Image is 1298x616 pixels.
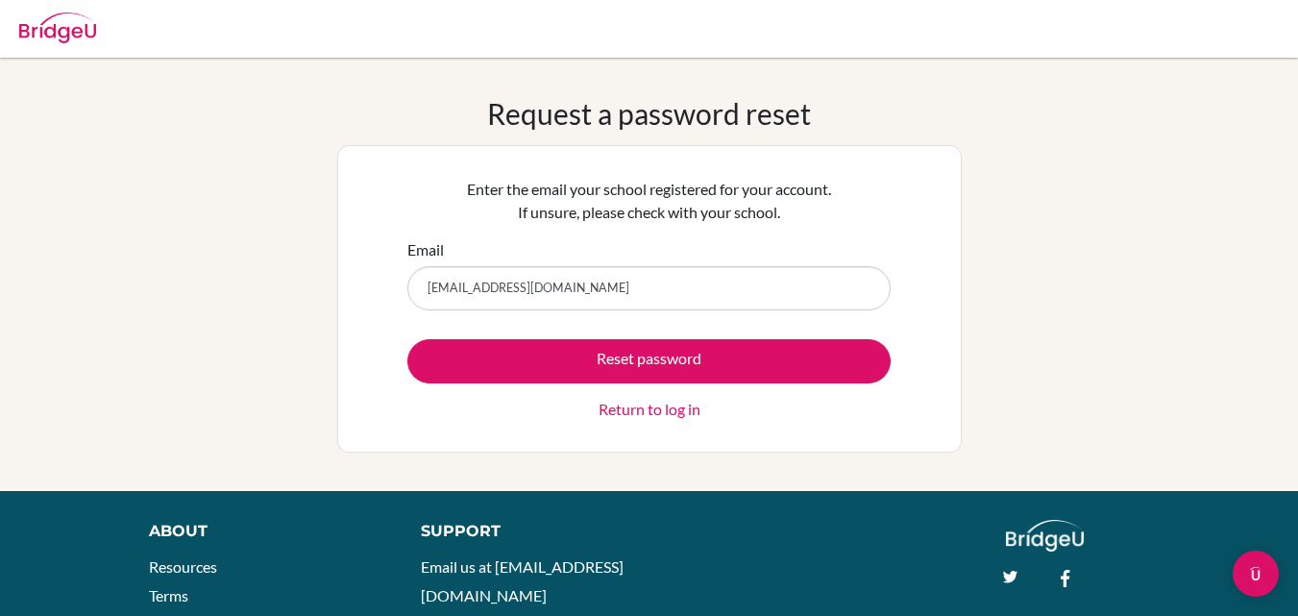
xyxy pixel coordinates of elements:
a: Terms [149,586,188,604]
label: Email [407,238,444,261]
p: Enter the email your school registered for your account. If unsure, please check with your school. [407,178,891,224]
div: Open Intercom Messenger [1233,551,1279,597]
div: Support [421,520,630,543]
img: Bridge-U [19,12,96,43]
button: Reset password [407,339,891,383]
a: Return to log in [599,398,700,421]
a: Email us at [EMAIL_ADDRESS][DOMAIN_NAME] [421,557,624,604]
a: Resources [149,557,217,576]
img: logo_white@2x-f4f0deed5e89b7ecb1c2cc34c3e3d731f90f0f143d5ea2071677605dd97b5244.png [1006,520,1084,552]
div: About [149,520,378,543]
h1: Request a password reset [487,96,811,131]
